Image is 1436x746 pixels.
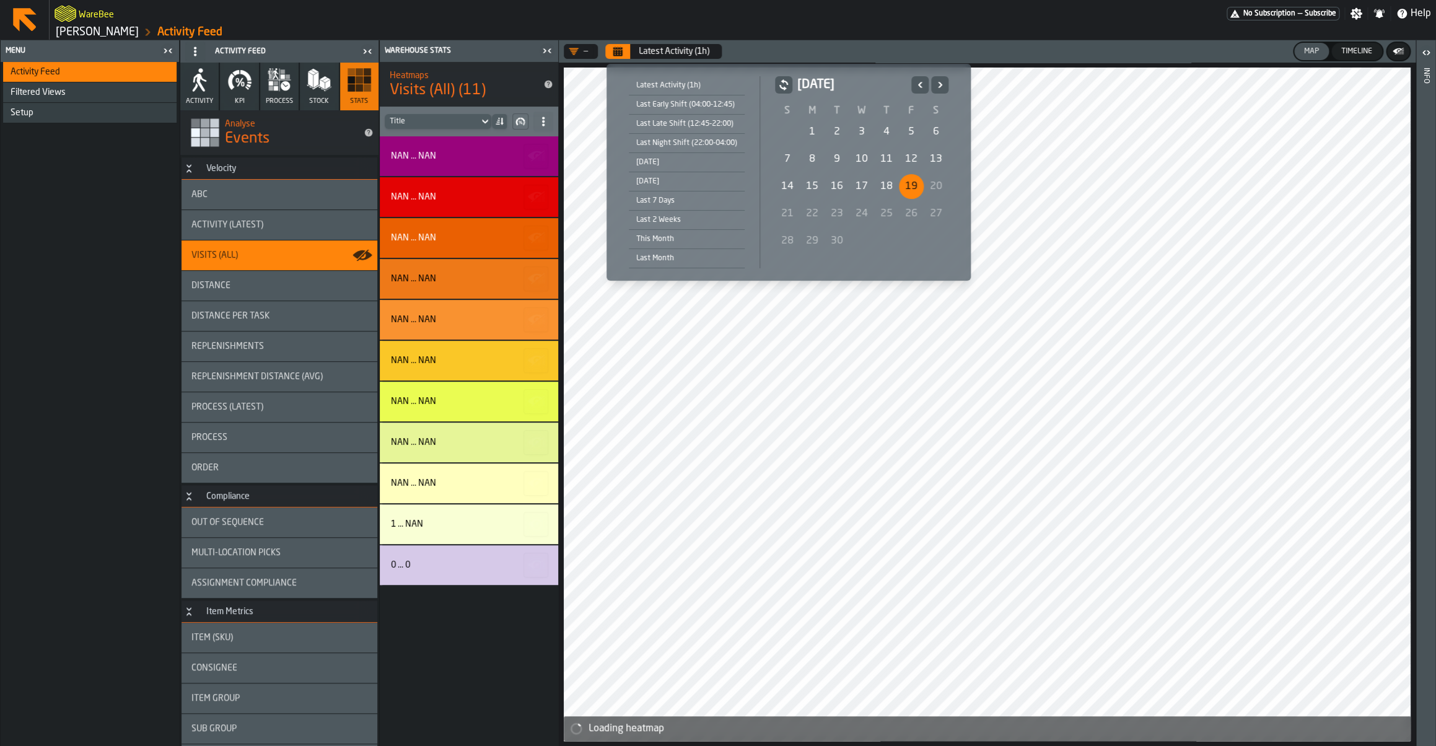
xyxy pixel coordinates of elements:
[825,103,849,118] th: T
[629,213,745,227] div: Last 2 Weeks
[800,174,825,199] div: 15
[825,201,849,226] div: 23
[924,147,948,172] div: 13
[849,120,874,144] div: 3
[800,103,825,118] th: M
[849,201,874,226] div: Wednesday, September 24, 2025
[629,79,745,92] div: Latest Activity (1h)
[629,117,745,131] div: Last Late Shift (12:45-22:00)
[924,120,948,144] div: 6
[775,147,800,172] div: Sunday, September 7, 2025
[874,103,899,118] th: T
[825,201,849,226] div: Tuesday, September 23, 2025
[899,201,924,226] div: 26
[775,201,800,226] div: 21
[924,103,948,118] th: S
[825,174,849,199] div: Tuesday, September 16, 2025
[899,174,924,199] div: 19
[849,174,874,199] div: 17
[775,147,800,172] div: 7
[825,229,849,253] div: Tuesday, September 30, 2025
[800,147,825,172] div: Monday, September 8, 2025
[874,174,899,199] div: 18
[874,147,899,172] div: 11
[924,174,948,199] div: 20
[849,201,874,226] div: 24
[899,147,924,172] div: 12
[775,103,800,118] th: S
[800,201,825,226] div: 22
[775,103,948,255] table: September 2025
[874,201,899,226] div: Thursday, September 25, 2025
[825,229,849,253] div: 30
[911,76,929,94] button: Previous
[874,201,899,226] div: 25
[629,175,745,188] div: [DATE]
[924,201,948,226] div: 27
[775,76,792,94] button: button-
[800,229,825,253] div: Monday, September 29, 2025
[899,174,924,199] div: Today, Selected Date: Friday, September 19, 2025, Friday, September 19, 2025 selected, Last avail...
[775,229,800,253] div: 28
[849,174,874,199] div: Wednesday, September 17, 2025
[800,229,825,253] div: 29
[629,232,745,246] div: This Month
[825,174,849,199] div: 16
[629,156,745,169] div: [DATE]
[629,136,745,150] div: Last Night Shift (22:00-04:00)
[849,147,874,172] div: 10
[800,120,825,144] div: 1
[797,76,906,94] h2: [DATE]
[874,120,899,144] div: 4
[825,120,849,144] div: Tuesday, September 2, 2025
[849,103,874,118] th: W
[800,147,825,172] div: 8
[874,174,899,199] div: Thursday, September 18, 2025
[629,252,745,265] div: Last Month
[800,201,825,226] div: Monday, September 22, 2025
[849,147,874,172] div: Wednesday, September 10, 2025
[849,120,874,144] div: Wednesday, September 3, 2025
[825,147,849,172] div: 9
[924,201,948,226] div: Saturday, September 27, 2025
[775,174,800,199] div: 14
[775,76,948,255] div: September 2025
[899,120,924,144] div: Friday, September 5, 2025
[899,120,924,144] div: 5
[629,194,745,208] div: Last 7 Days
[616,74,961,271] div: Select date range Select date range
[629,98,745,112] div: Last Early Shift (04:00-12:45)
[924,120,948,144] div: Saturday, September 6, 2025
[899,147,924,172] div: Friday, September 12, 2025
[924,174,948,199] div: Saturday, September 20, 2025
[924,147,948,172] div: Saturday, September 13, 2025
[775,229,800,253] div: Sunday, September 28, 2025
[899,201,924,226] div: Friday, September 26, 2025
[825,120,849,144] div: 2
[874,120,899,144] div: Thursday, September 4, 2025
[931,76,948,94] button: Next
[825,147,849,172] div: Tuesday, September 9, 2025
[775,174,800,199] div: Sunday, September 14, 2025
[800,174,825,199] div: Monday, September 15, 2025
[775,201,800,226] div: Sunday, September 21, 2025
[874,147,899,172] div: Thursday, September 11, 2025
[899,103,924,118] th: F
[800,120,825,144] div: Monday, September 1, 2025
